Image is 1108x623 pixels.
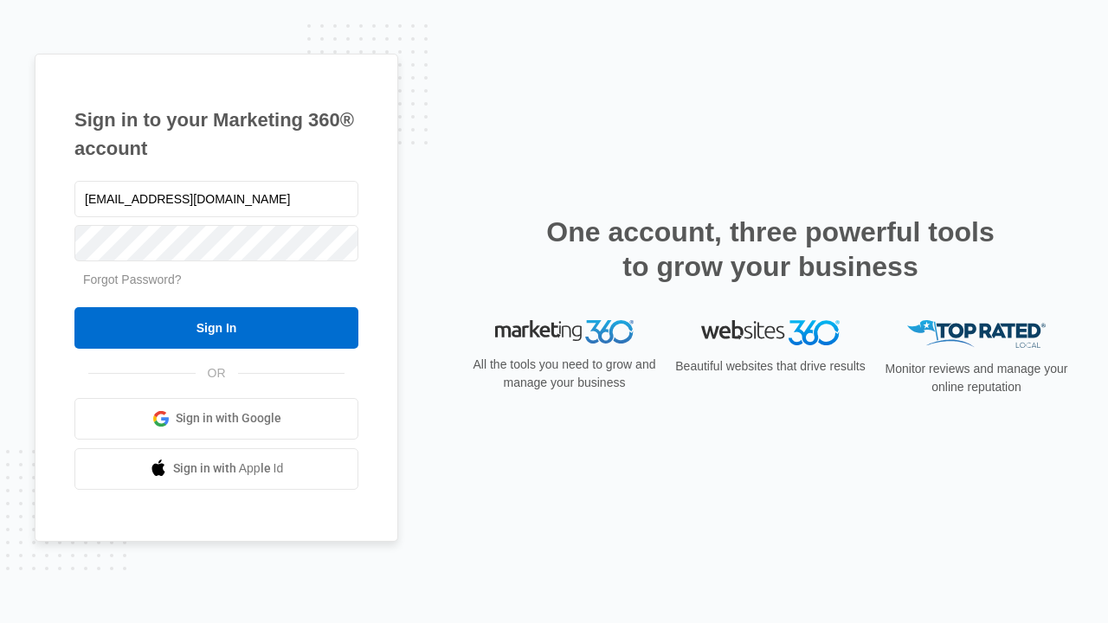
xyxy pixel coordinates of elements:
[83,273,182,286] a: Forgot Password?
[541,215,1000,284] h2: One account, three powerful tools to grow your business
[495,320,634,344] img: Marketing 360
[467,356,661,392] p: All the tools you need to grow and manage your business
[879,360,1073,396] p: Monitor reviews and manage your online reputation
[74,448,358,490] a: Sign in with Apple Id
[907,320,1046,349] img: Top Rated Local
[74,106,358,163] h1: Sign in to your Marketing 360® account
[74,181,358,217] input: Email
[673,357,867,376] p: Beautiful websites that drive results
[176,409,281,427] span: Sign in with Google
[74,307,358,349] input: Sign In
[74,398,358,440] a: Sign in with Google
[173,459,284,478] span: Sign in with Apple Id
[196,364,238,382] span: OR
[701,320,840,345] img: Websites 360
